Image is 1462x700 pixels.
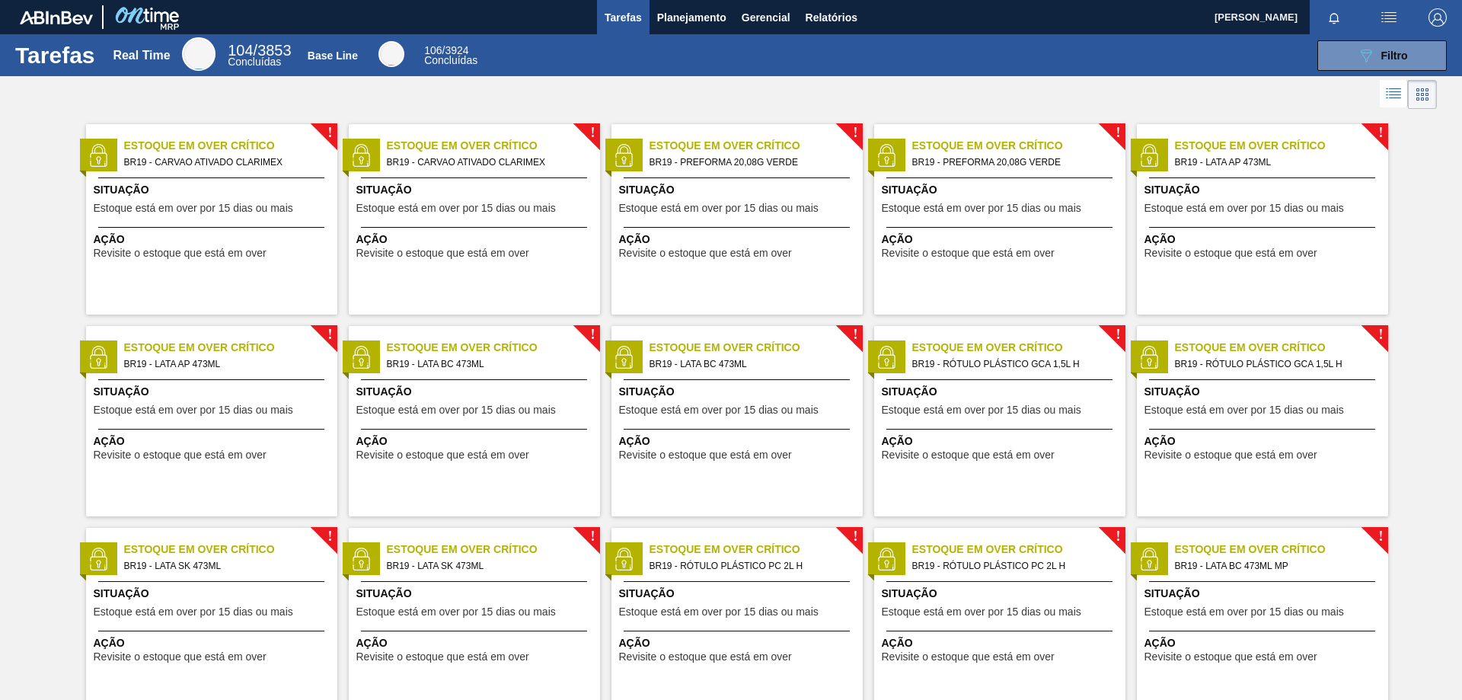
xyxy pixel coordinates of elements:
span: Estoque está em over por 15 dias ou mais [94,606,293,618]
span: Estoque em Over Crítico [650,542,863,558]
span: ! [590,329,595,340]
span: Ação [356,433,596,449]
span: Revisite o estoque que está em over [94,248,267,259]
span: Revisite o estoque que está em over [1144,449,1317,461]
img: Logout [1428,8,1447,27]
span: Situação [619,384,859,400]
span: Estoque em Over Crítico [650,138,863,154]
span: Ação [94,433,334,449]
img: status [87,346,110,369]
span: Estoque em Over Crítico [912,138,1125,154]
span: Estoque está em over por 15 dias ou mais [94,404,293,416]
span: Estoque em Over Crítico [912,542,1125,558]
span: Estoque está em over por 15 dias ou mais [356,606,556,618]
span: Relatórios [806,8,857,27]
button: Filtro [1317,40,1447,71]
span: ! [1378,329,1383,340]
span: BR19 - LATA AP 473ML [1175,154,1376,171]
span: Ação [619,635,859,651]
span: Estoque em Over Crítico [124,138,337,154]
div: Base Line [308,50,358,62]
img: status [1138,144,1160,167]
span: BR19 - RÓTULO PLÁSTICO PC 2L H [912,558,1113,574]
img: status [350,144,372,167]
span: Tarefas [605,8,642,27]
span: Situação [1144,182,1384,198]
span: ! [327,127,332,139]
span: Planejamento [657,8,726,27]
span: Situação [356,586,596,602]
span: ! [590,531,595,542]
span: Ação [619,433,859,449]
img: status [612,144,635,167]
span: Estoque em Over Crítico [387,138,600,154]
span: Estoque está em over por 15 dias ou mais [356,404,556,416]
span: Estoque está em over por 15 dias ou mais [94,203,293,214]
button: Notificações [1310,7,1358,28]
span: Estoque está em over por 15 dias ou mais [619,606,819,618]
div: Visão em Lista [1380,80,1408,109]
span: ! [1116,531,1120,542]
h1: Tarefas [15,46,95,64]
img: status [612,548,635,571]
span: Situação [1144,586,1384,602]
img: status [1138,548,1160,571]
span: Estoque está em over por 15 dias ou mais [882,404,1081,416]
span: Revisite o estoque que está em over [356,248,529,259]
span: Ação [356,635,596,651]
img: status [875,144,898,167]
span: Situação [356,182,596,198]
span: Ação [1144,232,1384,248]
div: Real Time [113,49,170,62]
span: Estoque está em over por 15 dias ou mais [1144,606,1344,618]
span: Filtro [1381,50,1408,62]
span: BR19 - LATA BC 473ML MP [1175,558,1376,574]
div: Visão em Cards [1408,80,1437,109]
div: Base Line [378,41,404,67]
span: Estoque está em over por 15 dias ou mais [882,606,1081,618]
span: ! [1378,127,1383,139]
img: status [875,548,898,571]
span: Gerencial [742,8,790,27]
span: ! [1116,127,1120,139]
span: Revisite o estoque que está em over [619,449,792,461]
span: Estoque está em over por 15 dias ou mais [882,203,1081,214]
span: Revisite o estoque que está em over [619,651,792,663]
span: Situação [1144,384,1384,400]
span: BR19 - RÓTULO PLÁSTICO PC 2L H [650,558,851,574]
span: Situação [619,182,859,198]
span: BR19 - PREFORMA 20,08G VERDE [650,154,851,171]
span: Estoque em Over Crítico [124,542,337,558]
span: Concluídas [424,54,477,66]
span: Estoque em Over Crítico [1175,340,1388,356]
span: / 3853 [228,42,291,59]
span: Concluídas [228,56,281,68]
span: BR19 - CARVAO ATIVADO CLARIMEX [387,154,588,171]
img: status [1138,346,1160,369]
span: ! [590,127,595,139]
span: Ação [94,635,334,651]
span: Revisite o estoque que está em over [94,651,267,663]
span: 106 [424,44,442,56]
span: BR19 - LATA AP 473ML [124,356,325,372]
span: BR19 - RÓTULO PLÁSTICO GCA 1,5L H [1175,356,1376,372]
span: BR19 - CARVAO ATIVADO CLARIMEX [124,154,325,171]
span: Estoque em Over Crítico [387,340,600,356]
span: BR19 - LATA BC 473ML [650,356,851,372]
span: Estoque em Over Crítico [1175,138,1388,154]
img: status [87,548,110,571]
span: Revisite o estoque que está em over [94,449,267,461]
img: status [350,548,372,571]
span: BR19 - LATA SK 473ML [124,558,325,574]
span: Estoque em Over Crítico [650,340,863,356]
span: ! [853,531,857,542]
span: Estoque em Over Crítico [1175,542,1388,558]
span: Revisite o estoque que está em over [882,248,1055,259]
span: Revisite o estoque que está em over [882,449,1055,461]
span: ! [327,531,332,542]
span: Situação [882,182,1122,198]
span: Revisite o estoque que está em over [1144,651,1317,663]
img: userActions [1380,8,1398,27]
span: Estoque está em over por 15 dias ou mais [619,404,819,416]
span: Ação [882,433,1122,449]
